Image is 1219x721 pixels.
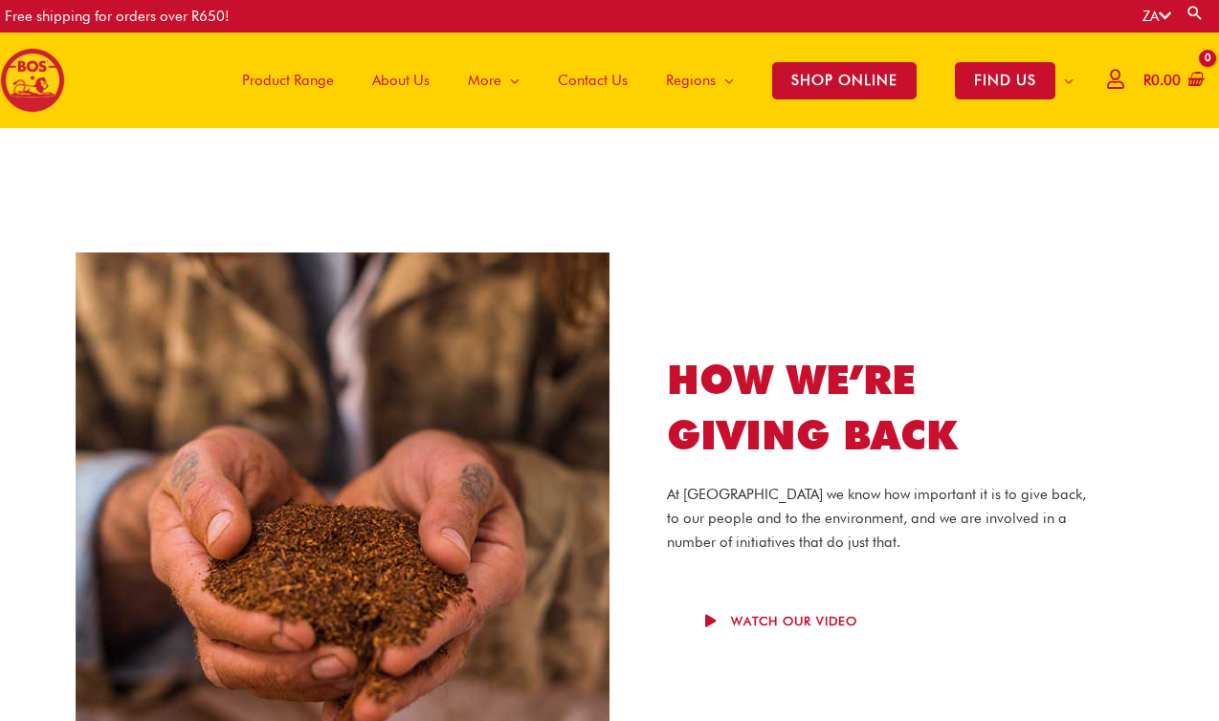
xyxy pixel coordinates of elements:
[558,52,628,109] span: Contact Us
[955,62,1055,99] span: FIND US
[209,33,1093,128] nav: Site Navigation
[772,62,917,99] span: SHOP ONLINE
[667,596,896,646] a: Watch our video
[1143,72,1151,89] span: R
[372,52,430,109] span: About Us
[1142,8,1171,25] a: ZA
[223,33,353,128] a: Product Range
[1143,72,1181,89] bdi: 0.00
[667,483,1087,554] p: At [GEOGRAPHIC_DATA] we know how important it is to give back, to our people and to the environme...
[353,33,449,128] a: About Us
[242,52,334,109] span: Product Range
[1186,4,1205,22] a: Search button
[753,33,936,128] a: SHOP ONLINE
[666,52,716,109] span: Regions
[731,615,857,627] span: Watch our video
[468,52,501,109] span: More
[449,33,539,128] a: More
[1140,59,1205,102] a: View Shopping Cart, empty
[667,352,1087,465] h1: HOW WE’RE GIVING BACK
[539,33,647,128] a: Contact Us
[647,33,753,128] a: Regions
